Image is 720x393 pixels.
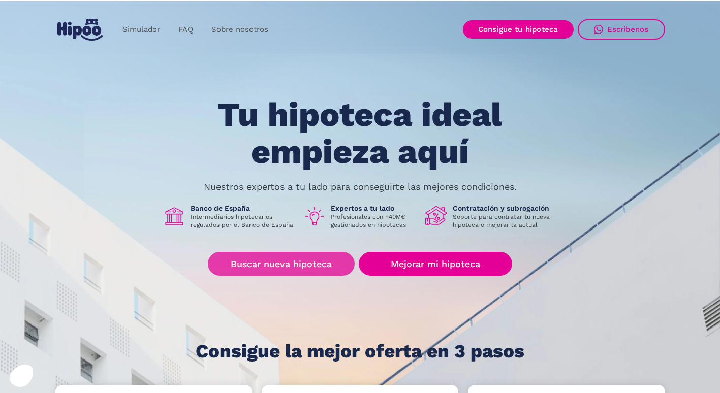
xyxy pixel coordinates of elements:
[202,20,277,40] a: Sobre nosotros
[196,341,524,362] h1: Consigue la mejor oferta en 3 pasos
[463,20,574,39] a: Consigue tu hipoteca
[453,204,557,213] h1: Contratación y subrogación
[204,183,517,191] p: Nuestros expertos a tu lado para conseguirte las mejores condiciones.
[113,20,169,40] a: Simulador
[453,213,557,229] p: Soporte para contratar tu nueva hipoteca o mejorar la actual
[191,213,295,229] p: Intermediarios hipotecarios regulados por el Banco de España
[167,96,552,170] h1: Tu hipoteca ideal empieza aquí
[607,25,649,34] div: Escríbenos
[169,20,202,40] a: FAQ
[359,252,512,276] a: Mejorar mi hipoteca
[191,204,295,213] h1: Banco de España
[331,213,417,229] p: Profesionales con +40M€ gestionados en hipotecas
[208,252,355,276] a: Buscar nueva hipoteca
[55,15,105,45] a: home
[331,204,417,213] h1: Expertos a tu lado
[578,19,665,40] a: Escríbenos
